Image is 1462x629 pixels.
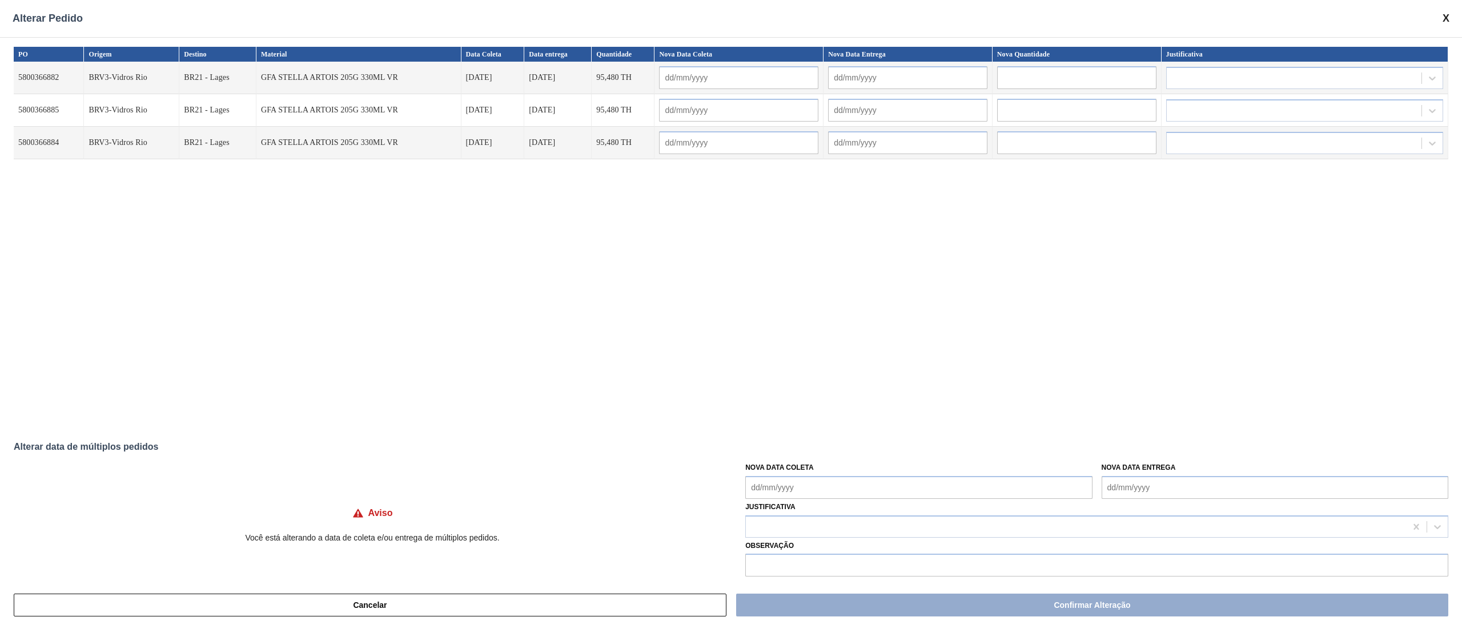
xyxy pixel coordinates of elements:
label: Nova Data Coleta [745,463,814,471]
th: Nova Data Entrega [824,47,993,62]
td: [DATE] [524,62,592,94]
th: Material [256,47,461,62]
h4: Aviso [368,508,393,518]
th: Data entrega [524,47,592,62]
input: dd/mm/yyyy [828,66,987,89]
input: dd/mm/yyyy [1102,476,1448,499]
td: [DATE] [461,127,525,159]
td: GFA STELLA ARTOIS 205G 330ML VR [256,127,461,159]
td: [DATE] [524,94,592,127]
th: Data Coleta [461,47,525,62]
th: Nova Data Coleta [654,47,824,62]
td: [DATE] [461,94,525,127]
td: BRV3-Vidros Rio [84,127,179,159]
td: GFA STELLA ARTOIS 205G 330ML VR [256,62,461,94]
td: BR21 - Lages [179,94,256,127]
label: Observação [745,538,1448,554]
input: dd/mm/yyyy [659,66,818,89]
td: 95,480 TH [592,127,654,159]
td: 5800366885 [14,94,84,127]
th: Nova Quantidade [993,47,1162,62]
input: dd/mm/yyyy [659,131,818,154]
th: PO [14,47,84,62]
input: dd/mm/yyyy [828,131,987,154]
span: Alterar Pedido [13,13,83,25]
input: dd/mm/yyyy [828,99,987,122]
td: BR21 - Lages [179,127,256,159]
input: dd/mm/yyyy [659,99,818,122]
td: 5800366882 [14,62,84,94]
td: 95,480 TH [592,62,654,94]
td: BR21 - Lages [179,62,256,94]
th: Destino [179,47,256,62]
input: dd/mm/yyyy [745,476,1092,499]
th: Origem [84,47,179,62]
p: Você está alterando a data de coleta e/ou entrega de múltiplos pedidos. [14,533,731,542]
label: Justificativa [745,503,796,511]
label: Nova Data Entrega [1102,463,1176,471]
th: Quantidade [592,47,654,62]
td: BRV3-Vidros Rio [84,94,179,127]
td: [DATE] [524,127,592,159]
button: Cancelar [14,594,726,616]
td: 5800366884 [14,127,84,159]
div: Alterar data de múltiplos pedidos [14,442,1448,452]
td: BRV3-Vidros Rio [84,62,179,94]
th: Justificativa [1162,47,1448,62]
td: 95,480 TH [592,94,654,127]
td: GFA STELLA ARTOIS 205G 330ML VR [256,94,461,127]
td: [DATE] [461,62,525,94]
